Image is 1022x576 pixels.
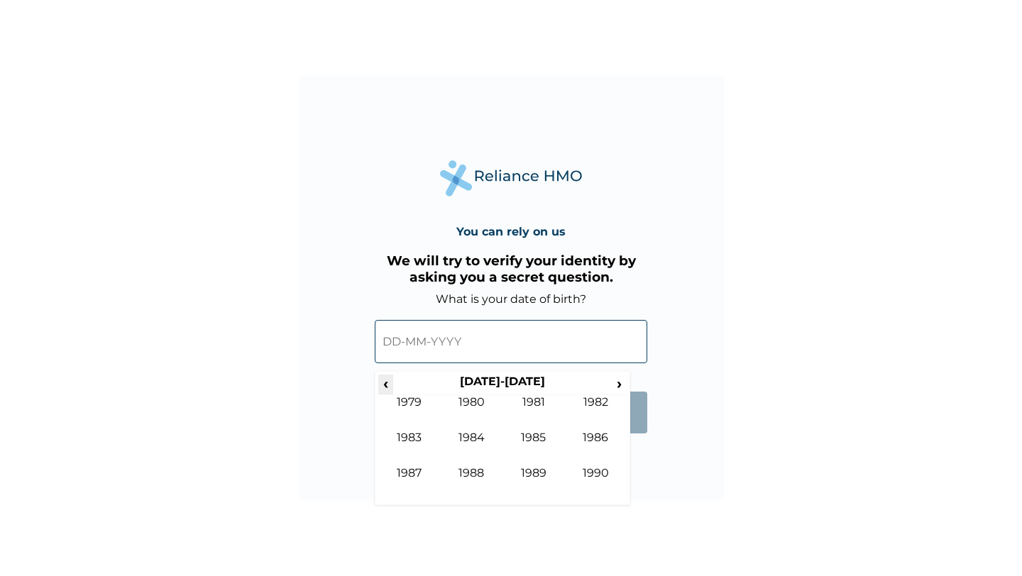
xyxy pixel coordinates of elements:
h4: You can rely on us [456,225,566,238]
span: ‹ [378,375,393,392]
input: DD-MM-YYYY [375,320,647,363]
td: 1990 [565,466,627,502]
td: 1986 [565,431,627,466]
h3: We will try to verify your identity by asking you a secret question. [375,253,647,285]
img: Reliance Health's Logo [440,160,582,196]
label: What is your date of birth? [436,292,586,306]
td: 1981 [502,395,565,431]
td: 1984 [441,431,503,466]
td: 1989 [502,466,565,502]
td: 1987 [378,466,441,502]
td: 1983 [378,431,441,466]
th: [DATE]-[DATE] [393,375,611,394]
td: 1980 [441,395,503,431]
td: 1982 [565,395,627,431]
td: 1988 [441,466,503,502]
td: 1979 [378,395,441,431]
td: 1985 [502,431,565,466]
span: › [612,375,627,392]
